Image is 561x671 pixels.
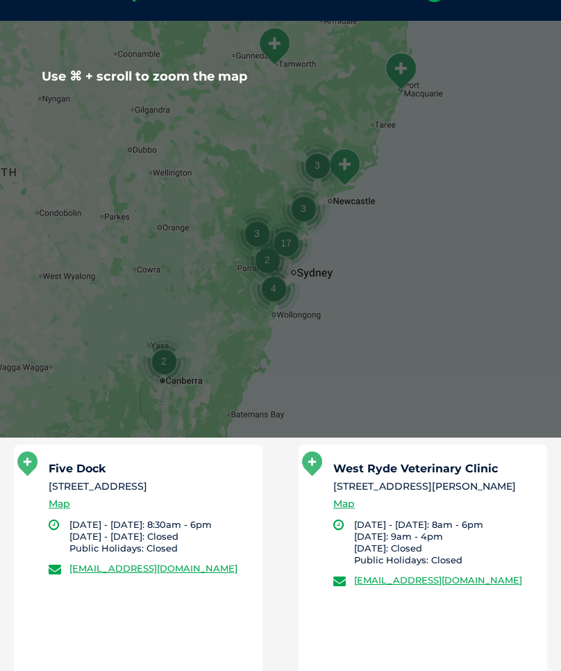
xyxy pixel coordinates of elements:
div: Tanilba Bay [327,148,362,186]
div: 3 [277,182,330,235]
div: South Tamworth [257,27,292,65]
h5: West Ryde Veterinary Clinic [333,463,535,474]
li: [DATE] - [DATE]: 8:30am - 6pm [DATE] - [DATE]: Closed Public Holidays: Closed [69,519,250,554]
a: [EMAIL_ADDRESS][DOMAIN_NAME] [354,574,522,586]
div: 3 [291,139,344,192]
div: Port Macquarie [383,52,418,90]
li: [STREET_ADDRESS] [49,479,250,494]
h5: Five Dock [49,463,250,474]
a: Map [333,496,355,512]
li: [STREET_ADDRESS][PERSON_NAME] [333,479,535,494]
div: 2 [241,233,294,286]
div: 2 [137,335,190,388]
div: 4 [247,262,300,315]
div: 17 [260,217,312,270]
li: [DATE] - [DATE]: 8am - 6pm [DATE]: 9am - 4pm [DATE]: Closed Public Holidays: Closed [354,519,535,566]
a: Map [49,496,70,512]
a: [EMAIL_ADDRESS][DOMAIN_NAME] [69,563,237,574]
div: 3 [231,207,283,260]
